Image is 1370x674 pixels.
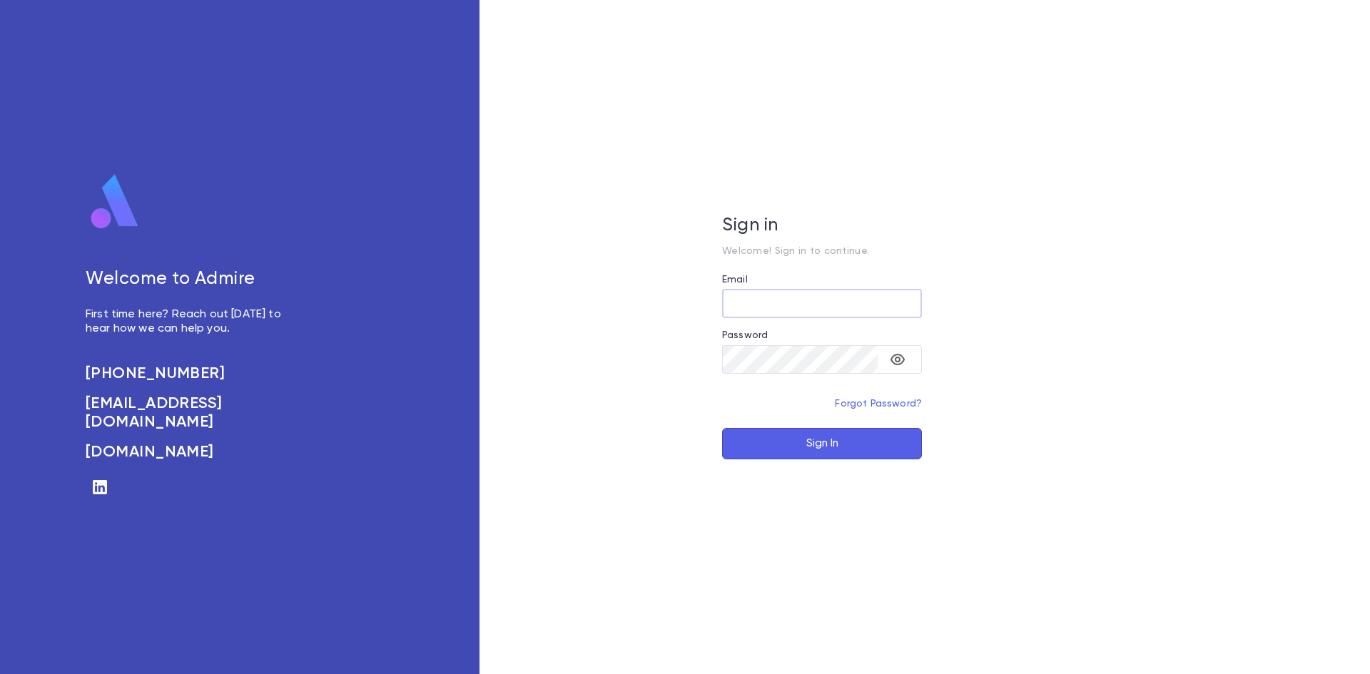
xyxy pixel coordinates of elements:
a: Forgot Password? [835,399,922,409]
p: Welcome! Sign in to continue. [722,245,922,257]
label: Password [722,330,768,341]
label: Email [722,274,748,285]
h5: Welcome to Admire [86,269,297,290]
button: Sign In [722,428,922,459]
a: [DOMAIN_NAME] [86,443,297,461]
h5: Sign in [722,215,922,237]
button: toggle password visibility [883,345,912,374]
a: [EMAIL_ADDRESS][DOMAIN_NAME] [86,394,297,432]
img: logo [86,173,144,230]
a: [PHONE_NUMBER] [86,364,297,383]
p: First time here? Reach out [DATE] to hear how we can help you. [86,307,297,336]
